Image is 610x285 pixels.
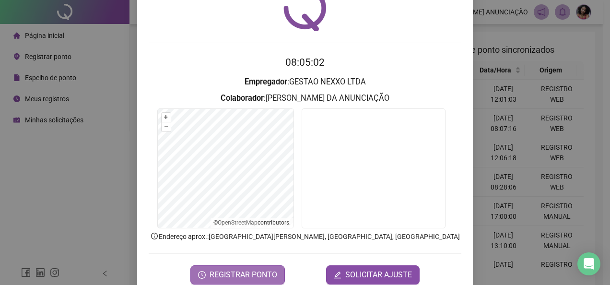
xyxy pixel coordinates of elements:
span: clock-circle [198,271,206,279]
h3: : GESTAO NEXXO LTDA [149,76,461,88]
li: © contributors. [213,219,291,226]
button: + [162,113,171,122]
div: Open Intercom Messenger [577,252,600,275]
time: 08:05:02 [285,57,325,68]
h3: : [PERSON_NAME] DA ANUNCIAÇÃO [149,92,461,105]
button: – [162,122,171,131]
span: REGISTRAR PONTO [210,269,277,281]
p: Endereço aprox. : [GEOGRAPHIC_DATA][PERSON_NAME], [GEOGRAPHIC_DATA], [GEOGRAPHIC_DATA] [149,231,461,242]
strong: Colaborador [221,94,264,103]
a: OpenStreetMap [218,219,258,226]
button: editSOLICITAR AJUSTE [326,265,420,285]
span: SOLICITAR AJUSTE [345,269,412,281]
span: info-circle [150,232,159,240]
button: REGISTRAR PONTO [190,265,285,285]
strong: Empregador [245,77,287,86]
span: edit [334,271,341,279]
